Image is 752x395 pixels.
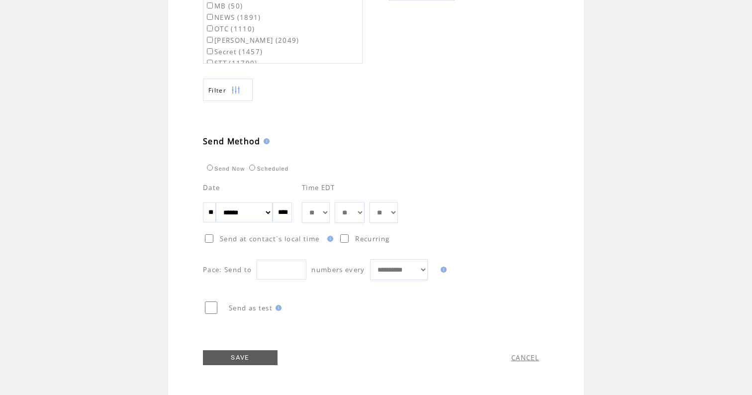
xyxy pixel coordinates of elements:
[261,138,270,144] img: help.gif
[205,24,255,33] label: OTC (1110)
[207,37,213,43] input: [PERSON_NAME] (2049)
[249,165,255,171] input: Scheduled
[207,48,213,54] input: Secret (1457)
[207,2,213,8] input: MB (50)
[203,350,278,365] a: SAVE
[207,60,213,66] input: STT (11790)
[207,25,213,31] input: OTC (1110)
[204,166,245,172] label: Send Now
[205,47,263,56] label: Secret (1457)
[203,265,252,274] span: Pace: Send to
[205,13,261,22] label: NEWS (1891)
[231,79,240,101] img: filters.png
[205,1,243,10] label: MB (50)
[203,136,261,147] span: Send Method
[247,166,288,172] label: Scheduled
[302,183,335,192] span: Time EDT
[203,183,220,192] span: Date
[229,303,273,312] span: Send as test
[220,234,319,243] span: Send at contact`s local time
[438,267,447,273] img: help.gif
[355,234,389,243] span: Recurring
[273,305,282,311] img: help.gif
[207,14,213,20] input: NEWS (1891)
[203,79,253,101] a: Filter
[207,165,213,171] input: Send Now
[205,59,258,68] label: STT (11790)
[205,36,299,45] label: [PERSON_NAME] (2049)
[311,265,365,274] span: numbers every
[324,236,333,242] img: help.gif
[208,86,226,95] span: Show filters
[511,353,539,362] a: CANCEL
